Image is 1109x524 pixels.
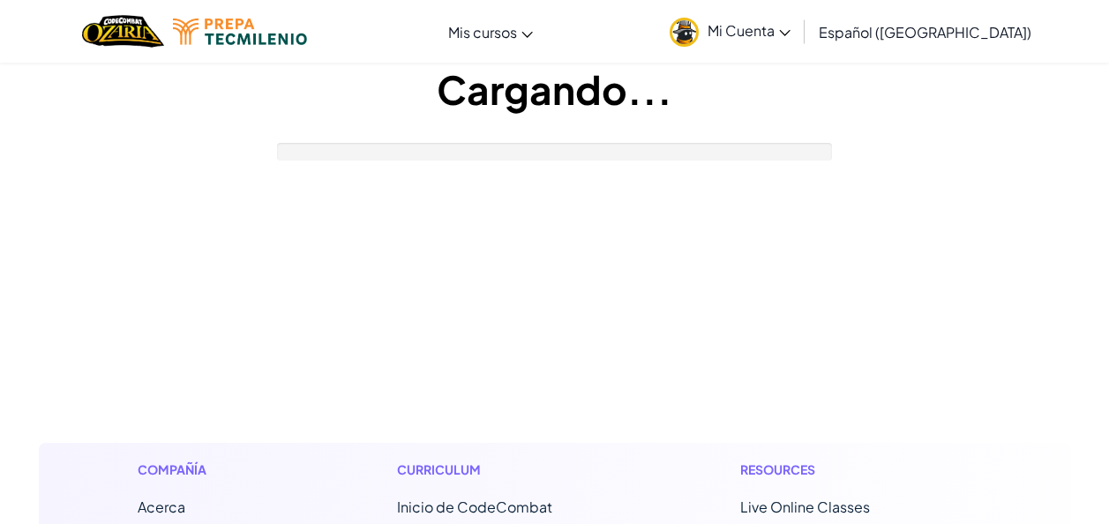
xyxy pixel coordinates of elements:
h1: Resources [740,460,972,479]
a: Ozaria by CodeCombat logo [82,13,164,49]
a: Live Online Classes [740,498,870,516]
span: Inicio de CodeCombat [397,498,552,516]
span: Español ([GEOGRAPHIC_DATA]) [819,23,1031,41]
a: Acerca [138,498,185,516]
img: Tecmilenio logo [173,19,307,45]
h1: Curriculum [397,460,629,479]
a: Español ([GEOGRAPHIC_DATA]) [810,8,1040,56]
span: Mi Cuenta [708,21,791,40]
span: Mis cursos [448,23,517,41]
img: avatar [670,18,699,47]
a: Mi Cuenta [661,4,799,59]
img: Home [82,13,164,49]
a: Mis cursos [439,8,542,56]
h1: Compañía [138,460,285,479]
